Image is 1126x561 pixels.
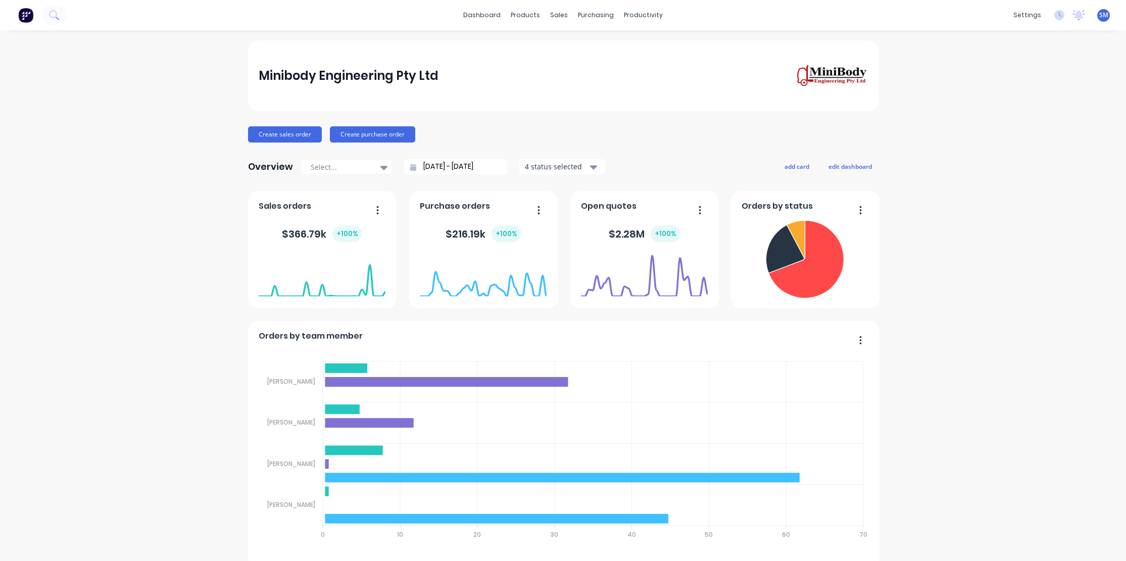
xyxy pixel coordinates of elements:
button: Create sales order [248,126,322,143]
span: Open quotes [581,200,637,212]
span: Sales orders [259,200,311,212]
div: + 100 % [492,225,521,242]
tspan: [PERSON_NAME] [267,459,315,468]
tspan: 20 [473,530,481,539]
tspan: 70 [859,530,867,539]
button: edit dashboard [822,160,878,173]
tspan: 50 [705,530,713,539]
tspan: 30 [551,530,558,539]
a: dashboard [458,8,506,23]
div: $ 2.28M [609,225,680,242]
tspan: [PERSON_NAME] [267,418,315,427]
div: Overview [248,157,293,177]
button: add card [778,160,816,173]
tspan: 10 [397,530,403,539]
span: SM [1099,11,1108,20]
div: settings [1008,8,1046,23]
img: Factory [18,8,33,23]
tspan: 60 [782,530,790,539]
span: Orders by status [742,200,813,212]
button: Create purchase order [330,126,415,143]
div: $ 366.79k [282,225,362,242]
span: Purchase orders [420,200,490,212]
tspan: [PERSON_NAME] [267,500,315,509]
div: Minibody Engineering Pty Ltd [259,66,438,86]
tspan: 40 [627,530,636,539]
div: + 100 % [651,225,680,242]
button: 4 status selected [519,159,605,174]
span: Orders by team member [259,330,363,342]
div: productivity [619,8,668,23]
tspan: 0 [321,530,325,539]
img: Minibody Engineering Pty Ltd [797,64,867,87]
div: $ 216.19k [446,225,521,242]
div: + 100 % [332,225,362,242]
div: sales [545,8,573,23]
tspan: [PERSON_NAME] [267,377,315,386]
div: purchasing [573,8,619,23]
div: products [506,8,545,23]
div: 4 status selected [525,161,589,172]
